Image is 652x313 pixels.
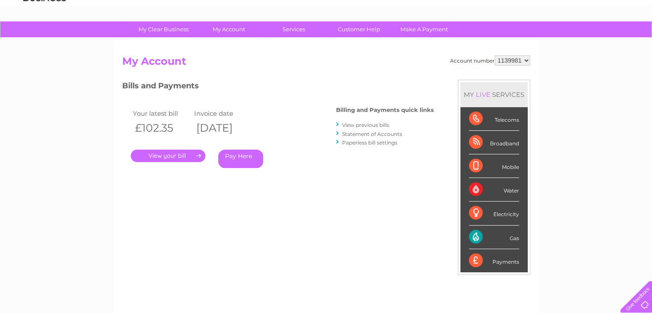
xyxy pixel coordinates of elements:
a: 0333 014 3131 [490,4,550,15]
h3: Bills and Payments [122,80,434,95]
div: Electricity [469,202,519,225]
a: My Clear Business [128,21,199,37]
div: MY SERVICES [460,82,528,107]
h4: Billing and Payments quick links [336,107,434,113]
th: £102.35 [131,119,192,137]
a: View previous bills [342,122,389,128]
a: Telecoms [547,36,572,43]
td: Your latest bill [131,108,192,119]
a: Statement of Accounts [342,131,402,137]
td: Invoice date [192,108,254,119]
h2: My Account [122,55,530,72]
div: Telecoms [469,107,519,131]
a: . [131,150,205,162]
div: Clear Business is a trading name of Verastar Limited (registered in [GEOGRAPHIC_DATA] No. 3667643... [124,5,529,42]
img: logo.png [23,22,66,48]
div: Gas [469,226,519,249]
div: LIVE [474,90,492,99]
a: Make A Payment [389,21,460,37]
a: Water [501,36,517,43]
div: Mobile [469,154,519,178]
a: Pay Here [218,150,263,168]
a: Customer Help [324,21,394,37]
a: Energy [523,36,541,43]
a: Blog [577,36,590,43]
div: Broadband [469,131,519,154]
div: Account number [450,55,530,66]
a: Log out [624,36,644,43]
a: Contact [595,36,616,43]
a: Paperless bill settings [342,139,397,146]
div: Water [469,178,519,202]
a: My Account [193,21,264,37]
th: [DATE] [192,119,254,137]
div: Payments [469,249,519,272]
a: Services [258,21,329,37]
